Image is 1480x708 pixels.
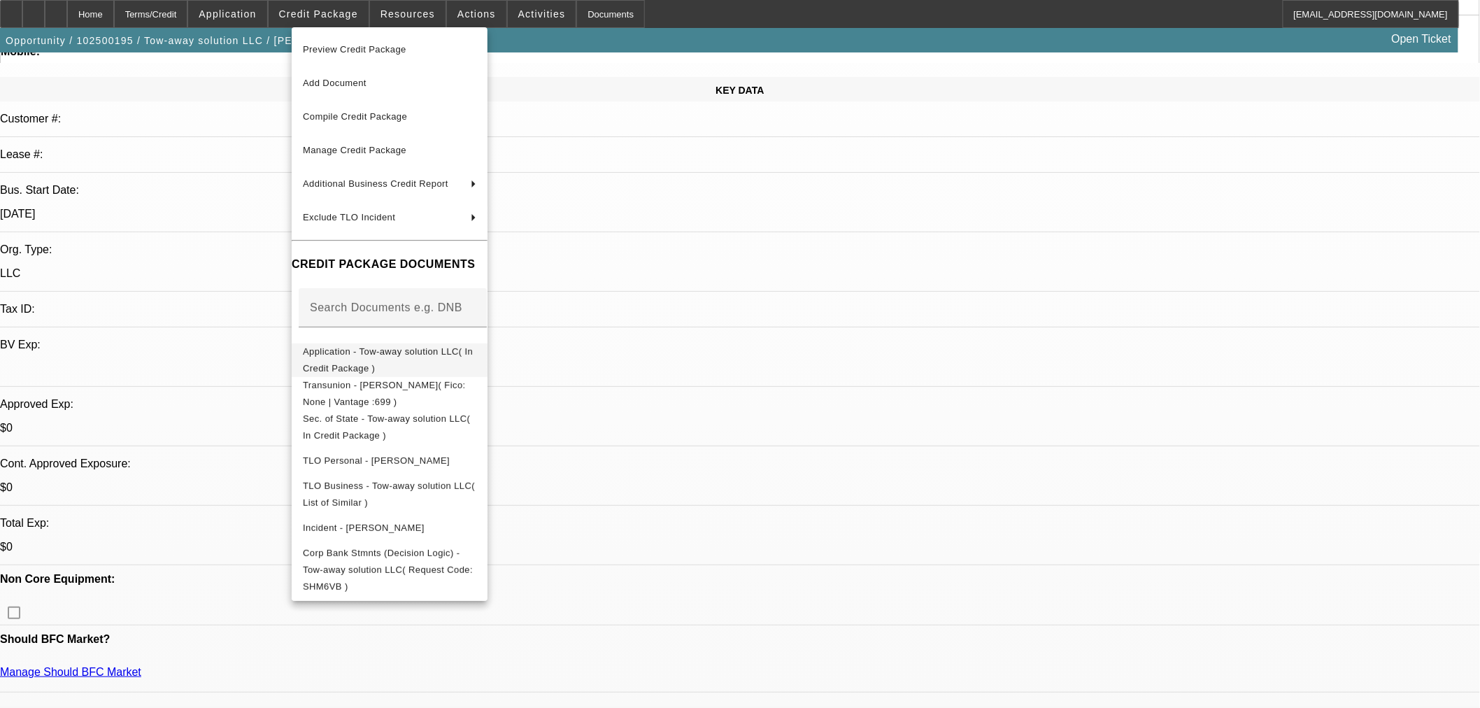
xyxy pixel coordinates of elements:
button: TLO Business - Tow-away solution LLC( List of Similar ) [292,477,488,511]
button: Corp Bank Stmnts (Decision Logic) - Tow-away solution LLC( Request Code: SHM6VB ) [292,544,488,595]
button: Application - Tow-away solution LLC( In Credit Package ) [292,343,488,376]
span: Corp Bank Stmnts (Decision Logic) - Tow-away solution LLC( Request Code: SHM6VB ) [303,547,473,591]
span: Application - Tow-away solution LLC( In Credit Package ) [303,346,473,373]
span: Sec. of State - Tow-away solution LLC( In Credit Package ) [303,413,470,440]
span: Compile Credit Package [303,111,407,122]
mat-label: Search Documents e.g. DNB [310,301,462,313]
span: Preview Credit Package [303,44,406,55]
span: Incident - [PERSON_NAME] [303,522,425,532]
span: Exclude TLO Incident [303,212,395,222]
span: Additional Business Credit Report [303,178,448,189]
h4: CREDIT PACKAGE DOCUMENTS [292,256,488,273]
span: TLO Business - Tow-away solution LLC( List of Similar ) [303,480,475,507]
button: Transunion - Munoz, Michael( Fico: None | Vantage :699 ) [292,376,488,410]
span: Manage Credit Package [303,145,406,155]
span: Transunion - [PERSON_NAME]( Fico: None | Vantage :699 ) [303,379,466,406]
button: Incident - Munoz, Michael [292,511,488,544]
button: TLO Personal - Munoz, Michael [292,444,488,477]
span: TLO Personal - [PERSON_NAME] [303,455,450,465]
span: Add Document [303,78,367,88]
button: Sec. of State - Tow-away solution LLC( In Credit Package ) [292,410,488,444]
